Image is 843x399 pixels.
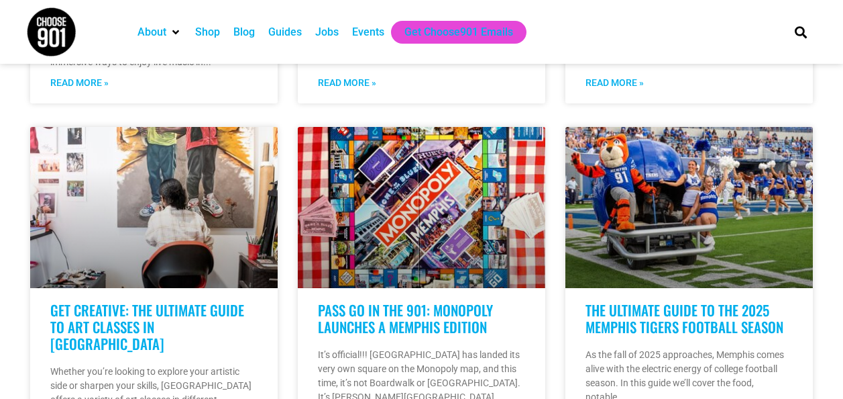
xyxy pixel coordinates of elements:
[565,127,813,288] a: A mascot and cheerleaders on a blue vehicle celebrate on a football field, with more cheerleaders...
[195,24,220,40] a: Shop
[352,24,384,40] a: Events
[131,21,188,44] div: About
[318,300,493,337] a: Pass Go in the 901: Monopoly Launches a Memphis Edition
[585,300,783,337] a: The Ultimate Guide to the 2025 Memphis Tigers Football Season
[131,21,772,44] nav: Main nav
[315,24,339,40] a: Jobs
[137,24,166,40] a: About
[789,21,811,43] div: Search
[268,24,302,40] a: Guides
[233,24,255,40] a: Blog
[50,76,109,90] a: Read more about Experiencing Big K.R.I.T. at Overton Park Shell (Spoiler Alert: It was a time!)
[318,76,376,90] a: Read more about LEGENDS LIVE HERE: A NIGHT OF ART, MUSIC & MEMPHIS MAGIC FOR A CAUSE
[30,127,278,288] a: An artist sits in a chair painting a large portrait of two young musicians playing brass instrume...
[50,300,244,354] a: Get Creative: The Ultimate Guide to Art Classes in [GEOGRAPHIC_DATA]
[404,24,513,40] a: Get Choose901 Emails
[585,76,644,90] a: Read more about Boutique Hotels in Memphis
